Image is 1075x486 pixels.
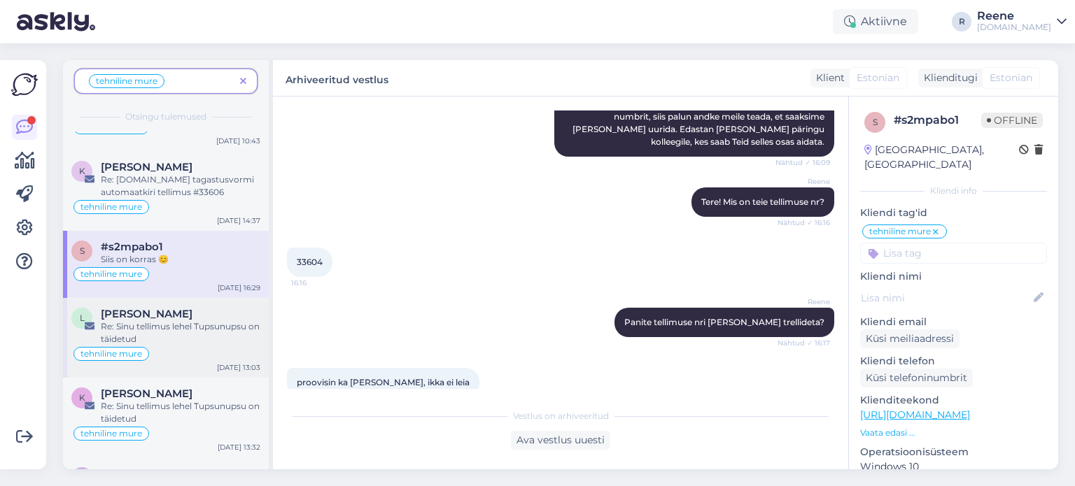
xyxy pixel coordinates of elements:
[101,400,260,425] div: Re: Sinu tellimus lehel Tupsunupsu on täidetud
[778,176,830,187] span: Reene
[79,166,85,176] span: K
[218,283,260,293] div: [DATE] 16:29
[291,278,344,288] span: 16:16
[624,317,824,327] span: Panite tellimuse nri [PERSON_NAME] trellideta?
[80,203,142,211] span: tehniline mure
[286,69,388,87] label: Arhiveeritud vestlus
[860,269,1047,284] p: Kliendi nimi
[860,243,1047,264] input: Lisa tag
[511,431,610,450] div: Ava vestlus uuesti
[977,22,1051,33] div: [DOMAIN_NAME]
[80,270,142,278] span: tehniline mure
[864,143,1019,172] div: [GEOGRAPHIC_DATA], [GEOGRAPHIC_DATA]
[894,112,981,129] div: # s2mpabo1
[775,157,830,168] span: Nähtud ✓ 16:09
[297,257,323,267] span: 33604
[101,467,192,480] span: Sally Saulep
[701,196,824,207] span: Tere! Mis on teie tellimuse nr?
[96,77,157,85] span: tehniline mure
[869,227,931,236] span: tehniline mure
[833,9,918,34] div: Aktiivne
[860,206,1047,220] p: Kliendi tag'id
[218,442,260,452] div: [DATE] 13:32
[860,427,1047,439] p: Vaata edasi ...
[80,429,142,438] span: tehniline mure
[860,369,973,387] div: Küsi telefoninumbrit
[216,136,260,146] div: [DATE] 10:43
[101,308,192,320] span: Linda Kelder
[80,245,85,256] span: s
[101,253,260,266] div: Siis on korras 😊
[981,113,1043,128] span: Offline
[857,71,899,85] span: Estonian
[101,241,163,253] span: #s2mpabo1
[860,459,1047,474] p: Windows 10
[860,408,970,421] a: [URL][DOMAIN_NAME]
[810,71,845,85] div: Klient
[125,110,206,123] span: Otsingu tulemused
[952,12,971,31] div: R
[101,173,260,199] div: Re: [DOMAIN_NAME] tagastusvormi automaatkiri tellimus #33606
[873,117,878,127] span: s
[860,354,1047,369] p: Kliendi telefon
[80,313,85,323] span: L
[80,350,142,358] span: tehniline mure
[918,71,978,85] div: Klienditugi
[860,393,1047,408] p: Klienditeekond
[778,338,830,348] span: Nähtud ✓ 16:17
[860,315,1047,329] p: Kliendi email
[860,329,960,348] div: Küsi meiliaadressi
[101,387,192,400] span: Katrin Šigajeva
[861,290,1031,306] input: Lisa nimi
[11,71,38,98] img: Askly Logo
[297,377,470,387] span: proovisin ka [PERSON_NAME], ikka ei leia
[977,10,1051,22] div: Reene
[977,10,1067,33] a: Reene[DOMAIN_NAME]
[990,71,1032,85] span: Estonian
[101,161,192,173] span: Kadri Heinväli
[778,217,830,228] span: Nähtud ✓ 16:16
[79,392,85,403] span: K
[513,410,609,422] span: Vestlus on arhiveeritud
[778,296,830,307] span: Reene
[217,215,260,226] div: [DATE] 14:37
[860,185,1047,197] div: Kliendi info
[217,362,260,373] div: [DATE] 13:03
[860,445,1047,459] p: Operatsioonisüsteem
[101,320,260,345] div: Re: Sinu tellimus lehel Tupsunupsu on täidetud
